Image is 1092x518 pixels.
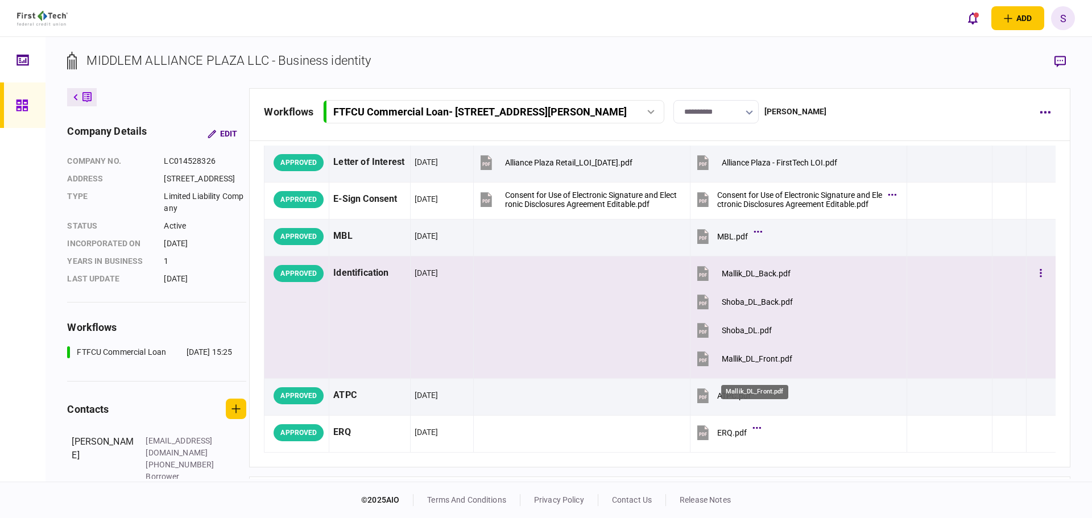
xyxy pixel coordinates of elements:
button: Consent for Use of Electronic Signature and Electronic Disclosures Agreement Editable.pdf [478,187,677,212]
div: address [67,173,152,185]
button: Consent for Use of Electronic Signature and Electronic Disclosures Agreement Editable.pdf [694,187,894,212]
div: status [67,220,152,232]
button: S [1051,6,1075,30]
div: APPROVED [274,265,324,282]
div: APPROVED [274,228,324,245]
div: ERQ.pdf [717,428,747,437]
div: [DATE] [415,156,439,168]
div: Shoba_DL.pdf [722,326,772,335]
button: open adding identity options [991,6,1044,30]
div: LC014528326 [164,155,246,167]
div: Alliance Plaza Retail_LOI_10.01.25.pdf [505,158,632,167]
button: Shoba_DL_Back.pdf [694,289,793,314]
div: Mallik_DL_Front.pdf [722,354,792,363]
div: Alliance Plaza - FirstTech LOI.pdf [722,158,837,167]
div: Identification [333,260,406,286]
div: MBL.pdf [717,232,748,241]
div: [DATE] [164,238,246,250]
div: APPROVED [274,387,324,404]
a: release notes [680,495,731,504]
div: workflows [67,320,246,335]
div: ATPC.pdf [717,391,751,400]
button: Alliance Plaza - FirstTech LOI.pdf [694,150,837,175]
div: [PERSON_NAME] [764,106,827,118]
a: FTFCU Commercial Loan[DATE] 15:25 [67,346,232,358]
div: ERQ [333,420,406,445]
a: contact us [612,495,652,504]
div: Type [67,190,152,214]
div: APPROVED [274,424,324,441]
div: [STREET_ADDRESS] [164,173,246,185]
div: [DATE] [415,267,439,279]
div: [DATE] [415,193,439,205]
div: MBL [333,223,406,249]
div: Limited Liability Company [164,190,246,214]
div: years in business [67,255,152,267]
div: contacts [67,401,109,417]
div: [EMAIL_ADDRESS][DOMAIN_NAME] [146,435,220,459]
div: Borrower [146,471,220,483]
div: company details [67,123,147,144]
button: ERQ.pdf [694,420,758,445]
div: © 2025 AIO [361,494,413,506]
div: Mallik_DL_Back.pdf [722,269,791,278]
div: MIDDLEM ALLIANCE PLAZA LLC - Business identity [86,51,371,70]
div: Consent for Use of Electronic Signature and Electronic Disclosures Agreement Editable.pdf [717,190,882,209]
div: Mallik_DL_Front.pdf [721,385,788,399]
button: MBL.pdf [694,223,759,249]
img: client company logo [17,11,68,26]
div: [DATE] 15:25 [187,346,233,358]
button: Edit [198,123,246,144]
div: FTFCU Commercial Loan - [STREET_ADDRESS][PERSON_NAME] [333,106,627,118]
div: APPROVED [274,191,324,208]
div: Active [164,220,246,232]
button: FTFCU Commercial Loan- [STREET_ADDRESS][PERSON_NAME] [323,100,664,123]
button: Mallik_DL_Front.pdf [694,346,792,371]
div: FTFCU Commercial Loan [77,346,166,358]
div: 1 [164,255,246,267]
button: Mallik_DL_Back.pdf [694,260,791,286]
div: incorporated on [67,238,152,250]
div: company no. [67,155,152,167]
div: [PHONE_NUMBER] [146,459,220,471]
div: last update [67,273,152,285]
div: Shoba_DL_Back.pdf [722,297,793,306]
button: Alliance Plaza Retail_LOI_10.01.25.pdf [478,150,632,175]
div: Letter of Interest [333,150,406,175]
button: open notifications list [961,6,985,30]
div: [DATE] [164,273,246,285]
button: Shoba_DL.pdf [694,317,772,343]
div: [PERSON_NAME] [72,435,134,483]
a: terms and conditions [427,495,506,504]
div: E-Sign Consent [333,187,406,212]
div: workflows [264,104,313,119]
div: [DATE] [415,389,439,401]
button: ATPC.pdf [694,383,762,408]
div: Consent for Use of Electronic Signature and Electronic Disclosures Agreement Editable.pdf [505,190,677,209]
a: privacy policy [534,495,584,504]
div: ATPC [333,383,406,408]
div: [DATE] [415,230,439,242]
div: APPROVED [274,154,324,171]
div: [DATE] [415,426,439,438]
